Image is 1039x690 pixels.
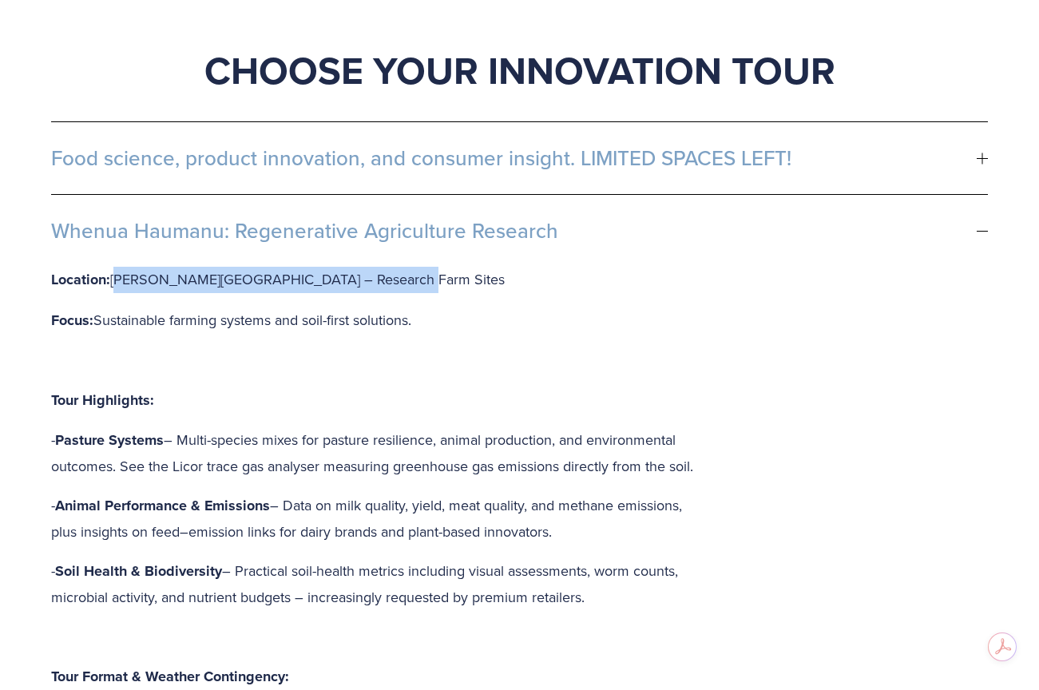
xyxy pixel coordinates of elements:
span: Food science, product innovation, and consumer insight. LIMITED SPACES LEFT! [51,146,977,170]
p: - – Data on milk quality, yield, meat quality, and methane emissions, plus insights on feed–emiss... [51,493,707,544]
p: - – Multi-species mixes for pasture resilience, animal production, and environmental outcomes. Se... [51,427,707,478]
strong: Tour Highlights: [51,390,154,410]
button: Food science, product innovation, and consumer insight. LIMITED SPACES LEFT! [51,122,988,194]
strong: Location: [51,269,110,290]
strong: Tour Format & Weather Contingency: [51,666,289,687]
strong: Focus: [51,310,93,331]
p: - – Practical soil-health metrics including visual assessments, worm counts, microbial activity, ... [51,558,707,609]
strong: Animal Performance & Emissions [55,495,270,516]
span: Whenua Haumanu: Regenerative Agriculture Research [51,219,977,243]
p: Sustainable farming systems and soil-first solutions. [51,307,707,334]
p: [PERSON_NAME][GEOGRAPHIC_DATA] – Research Farm Sites [51,267,707,293]
strong: Soil Health & Biodiversity [55,561,222,581]
strong: Pasture Systems [55,430,164,450]
h1: Choose Your Innovation Tour [51,46,988,94]
button: Whenua Haumanu: Regenerative Agriculture Research [51,195,988,267]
